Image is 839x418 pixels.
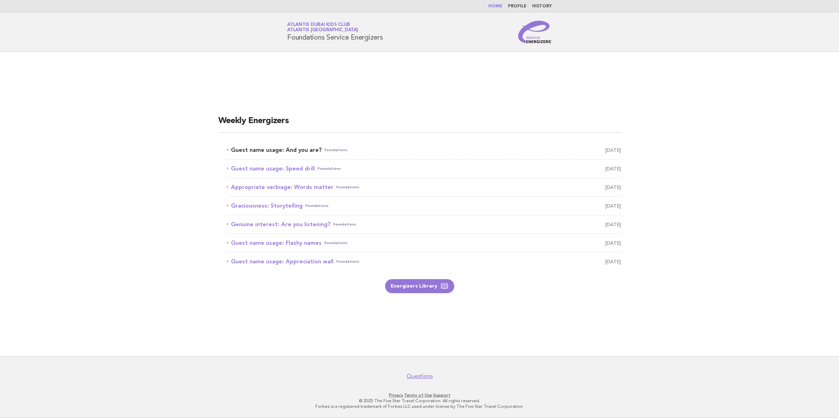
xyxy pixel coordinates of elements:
[227,238,621,248] a: Guest name usage: Flashy namesFoundations [DATE]
[227,257,621,267] a: Guest name usage: Appreciation wallFoundations [DATE]
[404,393,432,398] a: Terms of Use
[205,404,634,409] p: Forbes is a registered trademark of Forbes LLC used under license by The Five Star Travel Corpora...
[385,279,454,293] a: Energizers Library
[532,4,552,8] a: History
[336,257,359,267] span: Foundations
[605,257,621,267] span: [DATE]
[605,145,621,155] span: [DATE]
[227,145,621,155] a: Guest name usage: And you are?Foundations [DATE]
[318,164,341,174] span: Foundations
[605,220,621,229] span: [DATE]
[407,373,433,380] a: Questions
[305,201,329,211] span: Foundations
[605,164,621,174] span: [DATE]
[508,4,527,8] a: Profile
[205,398,634,404] p: © 2025 The Five Star Travel Corporation. All rights reserved.
[333,220,356,229] span: Foundations
[433,393,450,398] a: Support
[324,145,348,155] span: Foundations
[488,4,502,8] a: Home
[227,201,621,211] a: Graciousness: StorytellingFoundations [DATE]
[605,201,621,211] span: [DATE]
[227,164,621,174] a: Guest name usage: Speed drillFoundations [DATE]
[218,115,621,133] h2: Weekly Energizers
[287,28,358,33] span: Atlantis [GEOGRAPHIC_DATA]
[227,220,621,229] a: Genuine interest: Are you listening?Foundations [DATE]
[605,238,621,248] span: [DATE]
[336,182,359,192] span: Foundations
[518,21,552,43] img: Service Energizers
[287,23,383,41] h1: Foundations Service Energizers
[287,22,358,32] a: Atlantis Dubai Kids ClubAtlantis [GEOGRAPHIC_DATA]
[324,238,348,248] span: Foundations
[205,392,634,398] p: · ·
[605,182,621,192] span: [DATE]
[389,393,403,398] a: Privacy
[227,182,621,192] a: Appropriate verbiage: Words matterFoundations [DATE]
